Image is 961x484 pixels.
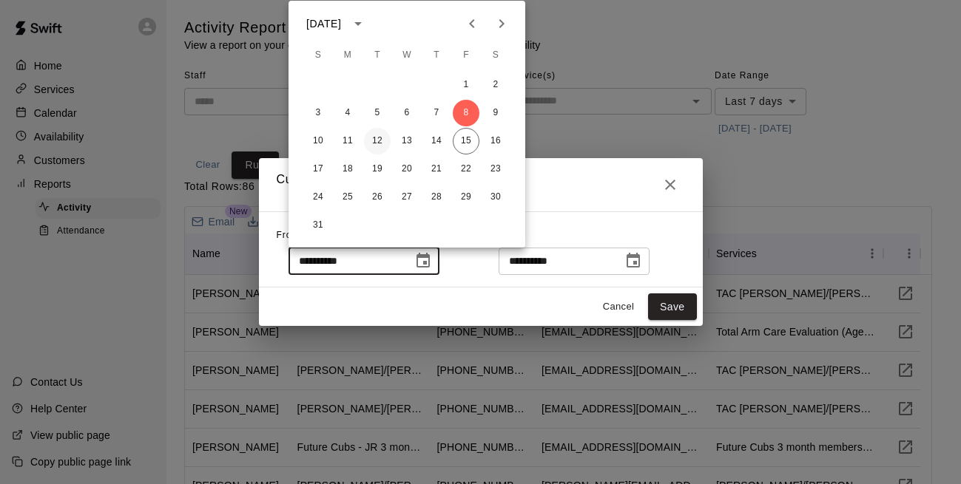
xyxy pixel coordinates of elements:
[394,128,420,154] button: 13
[306,16,341,32] div: [DATE]
[277,230,326,240] span: From Date
[334,156,361,183] button: 18
[364,41,391,70] span: Tuesday
[618,246,648,276] button: Choose date, selected date is Aug 15, 2025
[453,128,479,154] button: 15
[423,128,450,154] button: 14
[334,184,361,211] button: 25
[408,246,438,276] button: Choose date, selected date is Aug 8, 2025
[305,100,331,126] button: 3
[423,41,450,70] span: Thursday
[364,100,391,126] button: 5
[482,156,509,183] button: 23
[453,156,479,183] button: 22
[394,100,420,126] button: 6
[482,72,509,98] button: 2
[482,128,509,154] button: 16
[334,41,361,70] span: Monday
[482,184,509,211] button: 30
[423,100,450,126] button: 7
[453,100,479,126] button: 8
[345,11,371,36] button: calendar view is open, switch to year view
[334,128,361,154] button: 11
[655,170,685,200] button: Close
[457,9,487,38] button: Previous month
[394,184,420,211] button: 27
[453,72,479,98] button: 1
[334,100,361,126] button: 4
[595,296,642,318] button: Cancel
[305,184,331,211] button: 24
[305,41,331,70] span: Sunday
[364,184,391,211] button: 26
[364,156,391,183] button: 19
[364,128,391,154] button: 12
[259,158,703,211] h2: Custom Event Date
[487,9,516,38] button: Next month
[305,128,331,154] button: 10
[423,184,450,211] button: 28
[482,100,509,126] button: 9
[648,293,697,321] button: Save
[394,156,420,183] button: 20
[305,156,331,183] button: 17
[423,156,450,183] button: 21
[394,41,420,70] span: Wednesday
[305,212,331,239] button: 31
[482,41,509,70] span: Saturday
[453,41,479,70] span: Friday
[453,184,479,211] button: 29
